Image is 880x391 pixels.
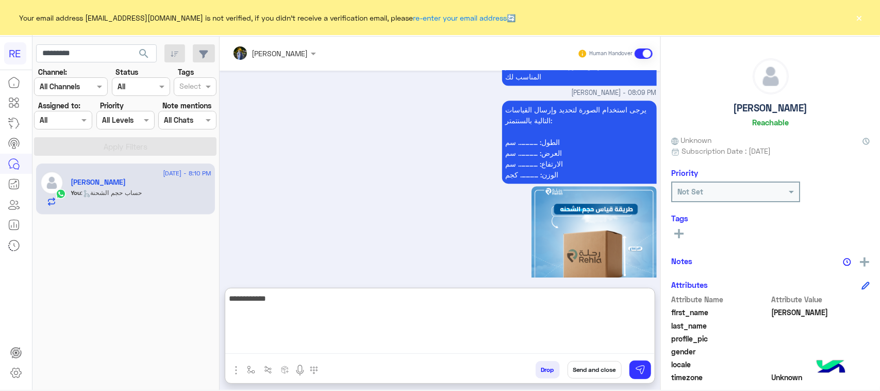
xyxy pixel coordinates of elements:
button: search [131,44,157,67]
img: create order [281,366,289,374]
h5: محمد [71,178,126,187]
img: %D8%B7%D8%B1%D9%8A%D9%82%D8%A9_%D9%82%D9%8A%D8%A7%D8%B3_%D8%AD%D8%AC%D9%85_%D8%A7%D9%84%D8%B4%D8%... [532,186,657,312]
div: Select [178,80,201,94]
span: Attribute Name [671,294,770,305]
img: send attachment [230,364,242,377]
span: last_name [671,320,770,331]
img: select flow [247,366,255,374]
span: null [772,346,870,357]
img: Trigger scenario [264,366,272,374]
h6: Reachable [752,118,789,127]
span: Unknown [671,135,711,145]
img: make a call [310,366,318,374]
button: create order [277,361,294,378]
span: gender [671,346,770,357]
a: re-enter your email address [413,13,507,22]
button: × [854,12,865,23]
button: Apply Filters [34,137,217,156]
span: null [772,359,870,370]
p: 20/8/2025, 8:10 PM [502,101,657,184]
span: search [138,47,150,60]
label: Note mentions [162,100,211,111]
span: Your email address [EMAIL_ADDRESS][DOMAIN_NAME] is not verified, if you didn't receive a verifica... [20,12,516,23]
img: WhatsApp [56,189,66,199]
img: hulul-logo.png [813,350,849,386]
button: Drop [536,361,560,379]
label: Tags [178,67,194,77]
span: first_name [671,307,770,318]
button: Trigger scenario [260,361,277,378]
label: Channel: [38,67,67,77]
img: defaultAdmin.png [40,171,63,194]
span: [PERSON_NAME] - 08:09 PM [572,88,657,98]
button: Send and close [568,361,622,379]
label: Priority [100,100,124,111]
span: locale [671,359,770,370]
small: Human Handover [589,50,633,58]
h5: [PERSON_NAME] [734,102,808,114]
h6: Priority [671,168,698,177]
button: select flow [243,361,260,378]
span: : حساب حجم الشحنة [81,189,142,197]
h6: Attributes [671,280,708,289]
img: notes [843,258,851,266]
img: send message [635,365,645,375]
span: Subscription Date : [DATE] [682,145,771,156]
label: Assigned to: [38,100,80,111]
img: send voice note [294,364,306,377]
span: You [71,189,81,197]
span: [DATE] - 8:10 PM [163,169,211,178]
div: RE [4,42,26,64]
h6: Notes [671,256,692,266]
span: محمد [772,307,870,318]
span: Unknown [772,372,870,383]
h6: Tags [671,214,870,223]
span: profile_pic [671,333,770,344]
label: Status [115,67,138,77]
span: timezone [671,372,770,383]
img: defaultAdmin.png [753,59,788,94]
img: add [860,257,869,267]
span: Attribute Value [772,294,870,305]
